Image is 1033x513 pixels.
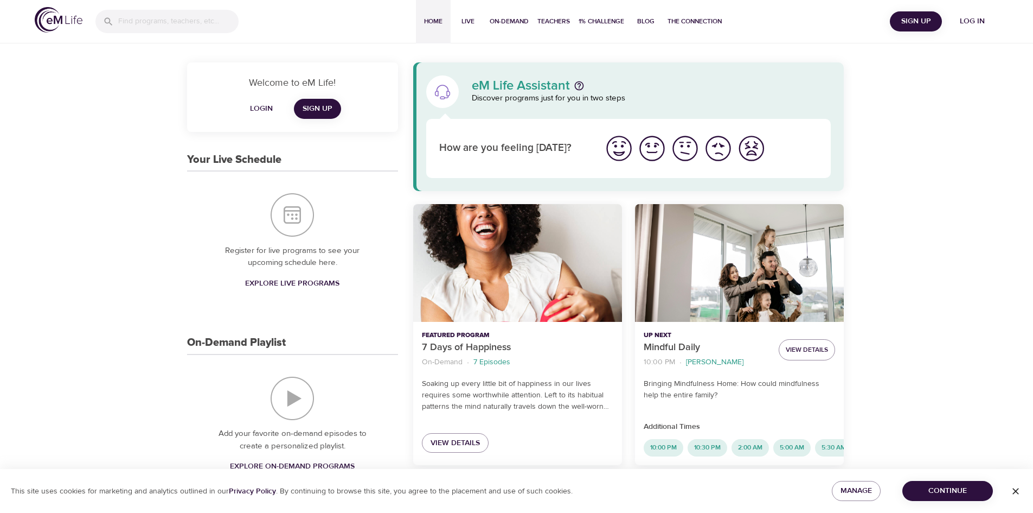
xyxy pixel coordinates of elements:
[890,11,942,31] button: Sign Up
[911,484,984,498] span: Continue
[602,132,636,165] button: I'm feeling great
[294,99,341,119] a: Sign Up
[644,357,675,368] p: 10:00 PM
[815,439,852,457] div: 5:30 AM
[840,484,872,498] span: Manage
[473,357,510,368] p: 7 Episodes
[118,10,239,33] input: Find programs, teachers, etc...
[209,428,376,452] p: Add your favorite on-demand episodes to create a personalized playlist.
[248,102,274,116] span: Login
[537,16,570,27] span: Teachers
[579,16,624,27] span: 1% Challenge
[422,355,613,370] nav: breadcrumb
[736,134,766,163] img: worst
[467,355,469,370] li: ·
[187,154,281,166] h3: Your Live Schedule
[703,134,733,163] img: bad
[241,274,344,294] a: Explore Live Programs
[35,7,82,33] img: logo
[271,193,314,237] img: Your Live Schedule
[832,481,881,501] button: Manage
[679,355,682,370] li: ·
[688,443,727,452] span: 10:30 PM
[644,421,835,433] p: Additional Times
[686,357,743,368] p: [PERSON_NAME]
[636,132,669,165] button: I'm feeling good
[644,443,683,452] span: 10:00 PM
[735,132,768,165] button: I'm feeling worst
[244,99,279,119] button: Login
[644,378,835,401] p: Bringing Mindfulness Home: How could mindfulness help the entire family?
[644,340,770,355] p: Mindful Daily
[271,377,314,420] img: On-Demand Playlist
[635,204,844,322] button: Mindful Daily
[413,204,622,322] button: 7 Days of Happiness
[472,79,570,92] p: eM Life Assistant
[670,134,700,163] img: ok
[637,134,667,163] img: good
[902,481,993,501] button: Continue
[472,92,831,105] p: Discover programs just for you in two steps
[422,357,463,368] p: On-Demand
[779,339,835,360] button: View Details
[455,16,481,27] span: Live
[422,331,613,340] p: Featured Program
[420,16,446,27] span: Home
[702,132,735,165] button: I'm feeling bad
[422,378,613,413] p: Soaking up every little bit of happiness in our lives requires some worthwhile attention. Left to...
[732,439,769,457] div: 2:00 AM
[245,277,339,290] span: Explore Live Programs
[786,344,828,356] span: View Details
[815,443,852,452] span: 5:30 AM
[303,102,332,116] span: Sign Up
[187,337,286,349] h3: On-Demand Playlist
[431,436,480,450] span: View Details
[732,443,769,452] span: 2:00 AM
[422,433,489,453] a: View Details
[434,83,451,100] img: eM Life Assistant
[490,16,529,27] span: On-Demand
[773,443,811,452] span: 5:00 AM
[439,141,589,156] p: How are you feeling [DATE]?
[229,486,276,496] a: Privacy Policy
[209,245,376,269] p: Register for live programs to see your upcoming schedule here.
[230,460,355,473] span: Explore On-Demand Programs
[200,75,385,90] p: Welcome to eM Life!
[644,439,683,457] div: 10:00 PM
[226,457,359,477] a: Explore On-Demand Programs
[633,16,659,27] span: Blog
[644,331,770,340] p: Up Next
[604,134,634,163] img: great
[668,16,722,27] span: The Connection
[644,355,770,370] nav: breadcrumb
[773,439,811,457] div: 5:00 AM
[669,132,702,165] button: I'm feeling ok
[894,15,938,28] span: Sign Up
[951,15,994,28] span: Log in
[946,11,998,31] button: Log in
[688,439,727,457] div: 10:30 PM
[422,340,613,355] p: 7 Days of Happiness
